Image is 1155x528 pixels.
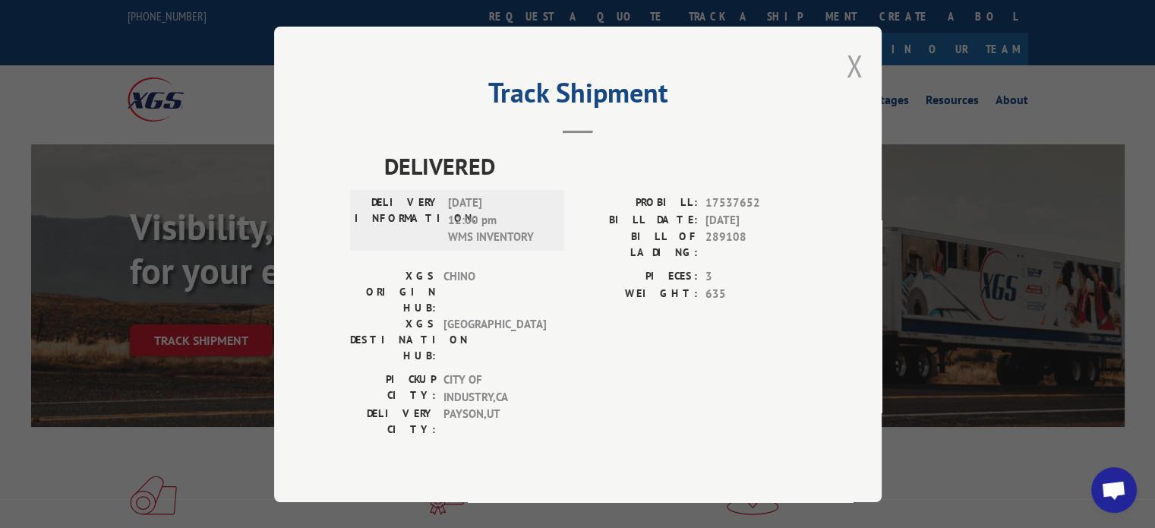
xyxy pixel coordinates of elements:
span: 17537652 [705,194,806,212]
span: 289108 [705,229,806,261]
label: DELIVERY INFORMATION: [355,194,440,246]
span: DELIVERED [384,149,806,183]
span: CITY OF INDUSTRY , CA [443,371,546,406]
label: PICKUP CITY: [350,371,436,406]
a: Open chat [1091,467,1137,513]
button: Close modal [846,46,863,86]
label: DELIVERY CITY: [350,406,436,438]
label: XGS ORIGIN HUB: [350,268,436,316]
label: WEIGHT: [578,285,698,302]
label: PIECES: [578,268,698,286]
label: PROBILL: [578,194,698,212]
label: BILL DATE: [578,211,698,229]
span: 635 [705,285,806,302]
span: [DATE] [705,211,806,229]
span: CHINO [443,268,546,316]
span: PAYSON , UT [443,406,546,438]
span: 3 [705,268,806,286]
label: XGS DESTINATION HUB: [350,316,436,364]
span: [GEOGRAPHIC_DATA] [443,316,546,364]
h2: Track Shipment [350,82,806,111]
label: BILL OF LADING: [578,229,698,261]
span: [DATE] 12:00 pm WMS INVENTORY [448,194,551,246]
